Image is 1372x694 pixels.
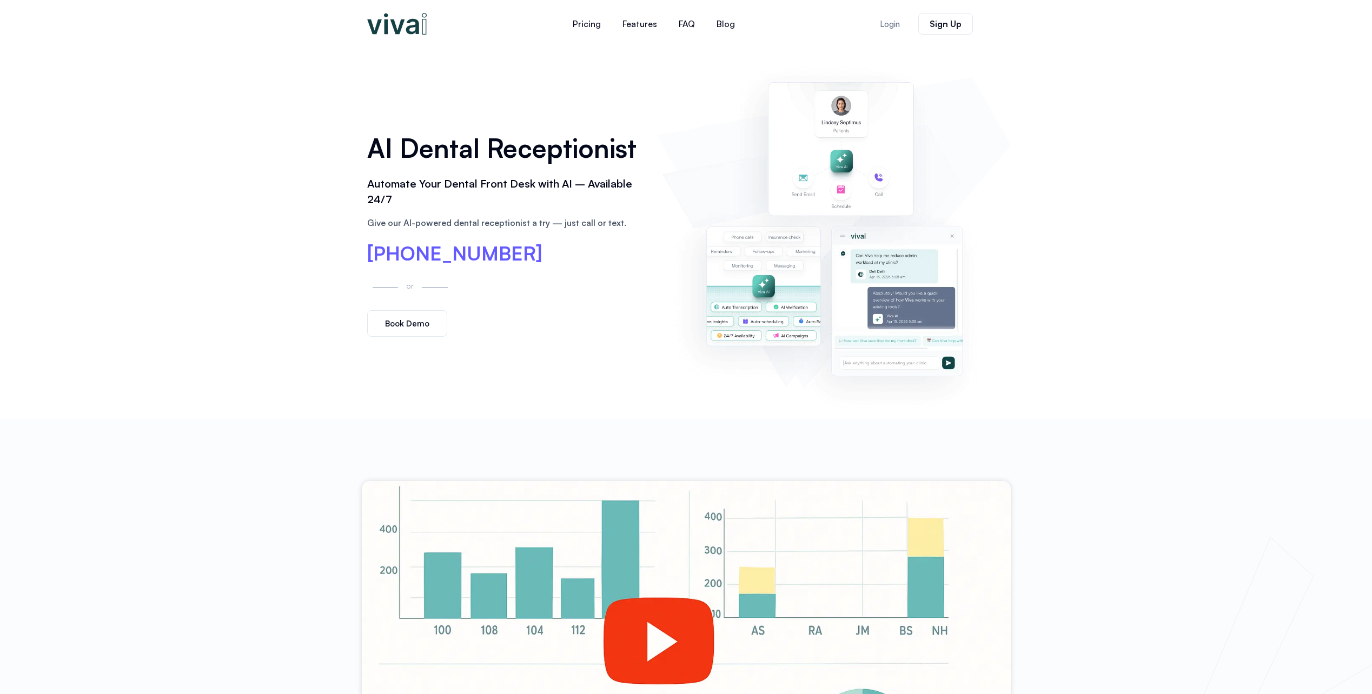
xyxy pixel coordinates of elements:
[880,20,900,28] span: Login
[403,279,416,292] p: or
[562,11,612,37] a: Pricing
[367,176,646,208] h2: Automate Your Dental Front Desk with AI – Available 24/7
[668,11,706,37] a: FAQ
[497,11,811,37] nav: Menu
[367,244,542,263] a: [PHONE_NUMBER]
[867,14,913,35] a: Login
[367,216,646,229] p: Give our AI-powered dental receptionist a try — just call or text.
[930,19,962,28] span: Sign Up
[918,13,973,35] a: Sign Up
[367,310,447,337] a: Book Demo
[612,11,668,37] a: Features
[385,319,429,328] span: Book Demo
[367,129,646,167] h1: AI Dental Receptionist
[706,11,746,37] a: Blog
[662,58,1005,408] img: AI dental receptionist dashboard – virtual receptionist dental office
